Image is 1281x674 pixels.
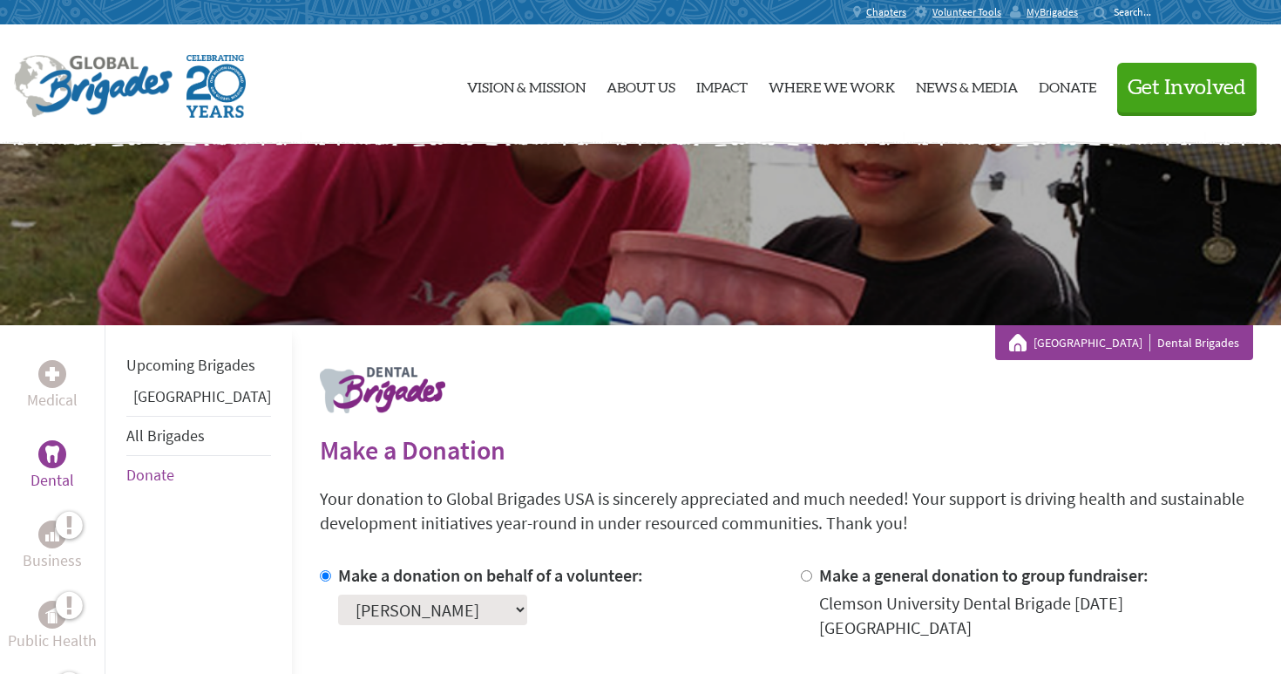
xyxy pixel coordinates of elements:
[186,55,246,118] img: Global Brigades Celebrating 20 Years
[45,446,59,462] img: Dental
[27,388,78,412] p: Medical
[320,487,1253,535] p: Your donation to Global Brigades USA is sincerely appreciated and much needed! Your support is dr...
[696,39,748,130] a: Impact
[866,5,906,19] span: Chapters
[27,360,78,412] a: MedicalMedical
[30,468,74,493] p: Dental
[45,528,59,541] img: Business
[126,355,255,375] a: Upcoming Brigades
[38,440,66,468] div: Dental
[1009,334,1239,351] div: Dental Brigades
[1114,5,1163,18] input: Search...
[819,591,1254,640] div: Clemson University Dental Brigade [DATE] [GEOGRAPHIC_DATA]
[8,629,97,653] p: Public Health
[38,521,66,548] div: Business
[1128,78,1246,99] span: Get Involved
[819,564,1149,586] label: Make a general donation to group fundraiser:
[126,426,205,446] a: All Brigades
[338,564,643,586] label: Make a donation on behalf of a volunteer:
[1027,5,1078,19] span: MyBrigades
[45,606,59,623] img: Public Health
[126,385,271,416] li: Panama
[916,39,1018,130] a: News & Media
[23,521,82,573] a: BusinessBusiness
[1034,334,1150,351] a: [GEOGRAPHIC_DATA]
[126,416,271,456] li: All Brigades
[769,39,895,130] a: Where We Work
[126,346,271,385] li: Upcoming Brigades
[1039,39,1096,130] a: Donate
[45,367,59,381] img: Medical
[126,465,174,485] a: Donate
[133,386,271,406] a: [GEOGRAPHIC_DATA]
[38,601,66,629] div: Public Health
[38,360,66,388] div: Medical
[126,456,271,494] li: Donate
[14,55,173,118] img: Global Brigades Logo
[8,601,97,653] a: Public HealthPublic Health
[320,367,445,413] img: logo-dental.png
[467,39,586,130] a: Vision & Mission
[30,440,74,493] a: DentalDental
[607,39,675,130] a: About Us
[932,5,1001,19] span: Volunteer Tools
[1117,63,1257,112] button: Get Involved
[320,434,1253,466] h2: Make a Donation
[23,548,82,573] p: Business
